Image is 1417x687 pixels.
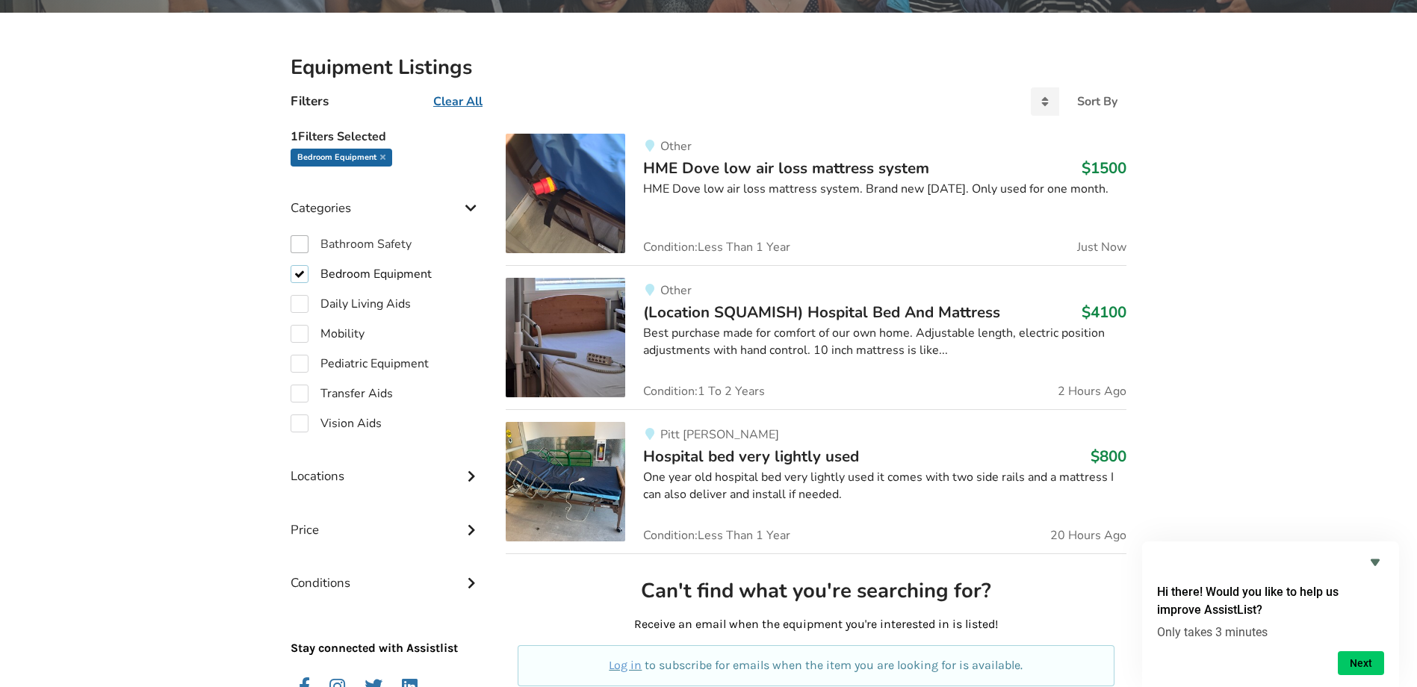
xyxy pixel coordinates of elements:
[1157,625,1384,639] p: Only takes 3 minutes
[291,93,329,110] h4: Filters
[1082,302,1126,322] h3: $4100
[291,55,1126,81] h2: Equipment Listings
[660,426,779,443] span: Pitt [PERSON_NAME]
[506,422,625,541] img: bedroom equipment-hospital bed very lightly used
[643,302,1000,323] span: (Location SQUAMISH) Hospital Bed And Mattress
[433,93,483,110] u: Clear All
[1058,385,1126,397] span: 2 Hours Ago
[643,385,765,397] span: Condition: 1 To 2 Years
[643,241,790,253] span: Condition: Less Than 1 Year
[1050,529,1126,541] span: 20 Hours Ago
[1082,158,1126,178] h3: $1500
[506,134,625,253] img: bedroom equipment-hme dove low air loss mattress system
[609,658,642,672] a: Log in
[291,149,392,167] div: Bedroom Equipment
[291,545,482,598] div: Conditions
[291,235,412,253] label: Bathroom Safety
[291,438,482,491] div: Locations
[643,158,929,178] span: HME Dove low air loss mattress system
[518,578,1114,604] h2: Can't find what you're searching for?
[291,385,393,402] label: Transfer Aids
[660,282,692,299] span: Other
[1077,241,1126,253] span: Just Now
[291,295,411,313] label: Daily Living Aids
[291,598,482,657] p: Stay connected with Assistlist
[1157,553,1384,675] div: Hi there! Would you like to help us improve AssistList?
[643,529,790,541] span: Condition: Less Than 1 Year
[506,265,1126,409] a: bedroom equipment-(location squamish) hospital bed and mattressOther(Location SQUAMISH) Hospital ...
[506,409,1126,553] a: bedroom equipment-hospital bed very lightly usedPitt [PERSON_NAME]Hospital bed very lightly used$...
[291,325,365,343] label: Mobility
[291,122,482,149] h5: 1 Filters Selected
[506,278,625,397] img: bedroom equipment-(location squamish) hospital bed and mattress
[1338,651,1384,675] button: Next question
[291,170,482,223] div: Categories
[506,134,1126,265] a: bedroom equipment-hme dove low air loss mattress systemOtherHME Dove low air loss mattress system...
[518,616,1114,633] p: Receive an email when the equipment you're interested in is listed!
[291,492,482,545] div: Price
[643,469,1126,503] div: One year old hospital bed very lightly used it comes with two side rails and a mattress I can als...
[643,181,1126,198] div: HME Dove low air loss mattress system. Brand new [DATE]. Only used for one month.
[660,138,692,155] span: Other
[291,414,382,432] label: Vision Aids
[1091,447,1126,466] h3: $800
[643,325,1126,359] div: Best purchase made for comfort of our own home. Adjustable length, electric position adjustments ...
[1157,583,1384,619] h2: Hi there! Would you like to help us improve AssistList?
[291,265,432,283] label: Bedroom Equipment
[536,657,1097,674] p: to subscribe for emails when the item you are looking for is available.
[1366,553,1384,571] button: Hide survey
[1077,96,1117,108] div: Sort By
[643,446,859,467] span: Hospital bed very lightly used
[291,355,429,373] label: Pediatric Equipment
